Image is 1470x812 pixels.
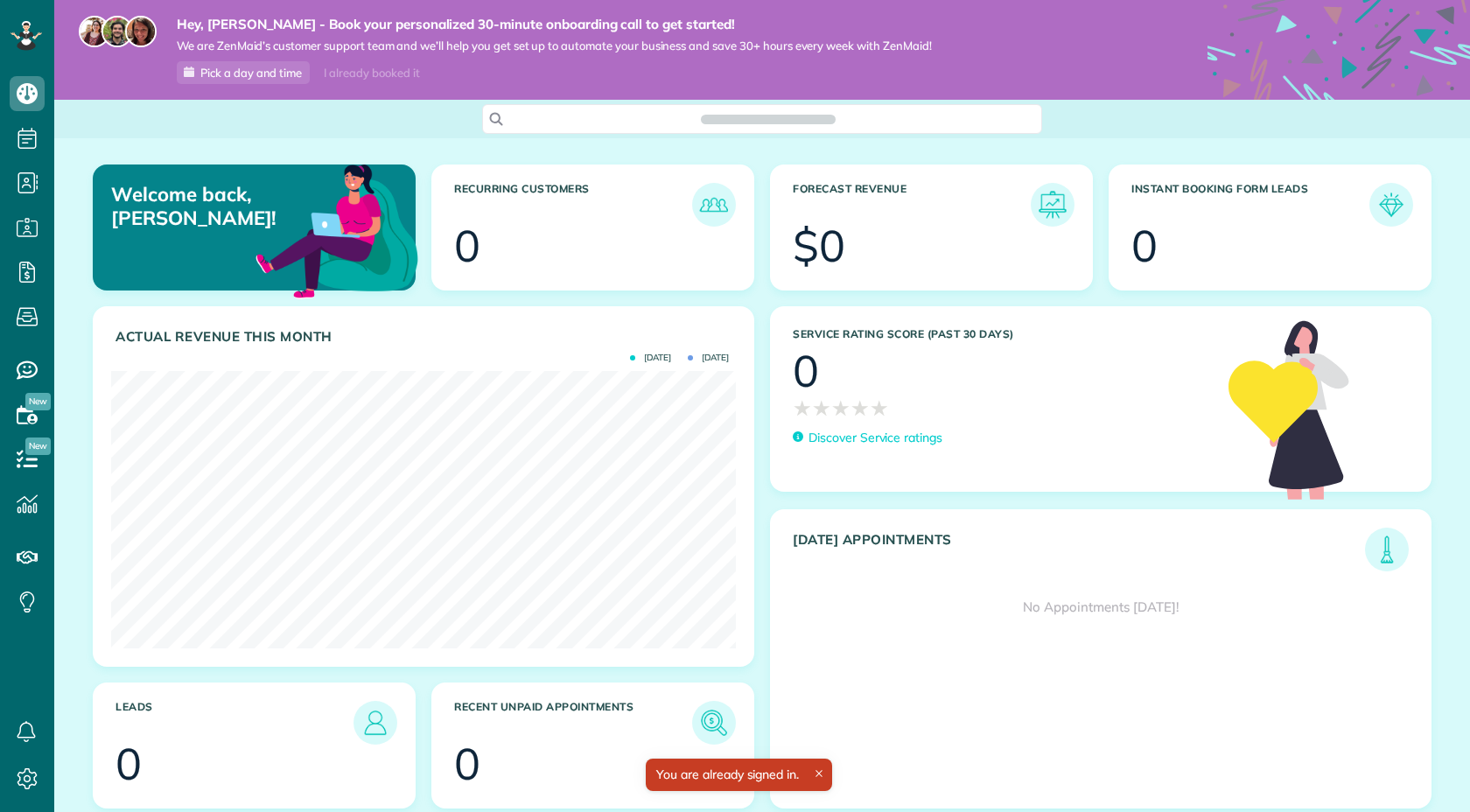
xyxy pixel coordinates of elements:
a: Pick a day and time [177,61,310,84]
div: $0 [793,224,845,268]
img: icon_form_leads-04211a6a04a5b2264e4ee56bc0799ec3eb69b7e499cbb523a139df1d13a81ae0.png [1374,187,1409,222]
div: 0 [793,349,819,393]
span: Search ZenMaid… [718,110,817,128]
div: 0 [1131,224,1158,268]
h3: Forecast Revenue [793,183,1031,227]
img: icon_unpaid_appointments-47b8ce3997adf2238b356f14209ab4cced10bd1f174958f3ca8f1d0dd7fffeee.png [696,705,731,740]
span: ★ [831,393,850,423]
span: ★ [850,393,870,423]
span: [DATE] [688,353,729,362]
img: icon_leads-1bed01f49abd5b7fead27621c3d59655bb73ed531f8eeb49469d10e621d6b896.png [358,705,393,740]
h3: Leads [115,701,353,745]
span: ★ [812,393,831,423]
p: Welcome back, [PERSON_NAME]! [111,183,311,229]
img: icon_forecast_revenue-8c13a41c7ed35a8dcfafea3cbb826a0462acb37728057bba2d056411b612bbbe.png [1035,187,1070,222]
h3: Service Rating score (past 30 days) [793,328,1211,340]
a: Discover Service ratings [793,429,942,447]
h3: Instant Booking Form Leads [1131,183,1369,227]
span: ★ [793,393,812,423]
h3: Actual Revenue this month [115,329,736,345]
div: 0 [115,742,142,786]
img: jorge-587dff0eeaa6aab1f244e6dc62b8924c3b6ad411094392a53c71c6c4a576187d.jpg [101,16,133,47]
span: New [25,437,51,455]
div: No Appointments [DATE]! [771,571,1431,643]
div: 0 [454,224,480,268]
h3: Recent unpaid appointments [454,701,692,745]
div: 0 [454,742,480,786]
h3: Recurring Customers [454,183,692,227]
h3: [DATE] Appointments [793,532,1365,571]
span: [DATE] [630,353,671,362]
div: I already booked it [313,62,430,84]
p: Discover Service ratings [808,429,942,447]
strong: Hey, [PERSON_NAME] - Book your personalized 30-minute onboarding call to get started! [177,16,932,33]
img: dashboard_welcome-42a62b7d889689a78055ac9021e634bf52bae3f8056760290aed330b23ab8690.png [252,144,422,314]
img: maria-72a9807cf96188c08ef61303f053569d2e2a8a1cde33d635c8a3ac13582a053d.jpg [79,16,110,47]
img: michelle-19f622bdf1676172e81f8f8fba1fb50e276960ebfe0243fe18214015130c80e4.jpg [125,16,157,47]
img: icon_todays_appointments-901f7ab196bb0bea1936b74009e4eb5ffbc2d2711fa7634e0d609ed5ef32b18b.png [1369,532,1404,567]
div: You are already signed in. [646,759,832,791]
span: We are ZenMaid’s customer support team and we’ll help you get set up to automate your business an... [177,38,932,53]
span: ★ [870,393,889,423]
span: Pick a day and time [200,66,302,80]
img: icon_recurring_customers-cf858462ba22bcd05b5a5880d41d6543d210077de5bb9ebc9590e49fd87d84ed.png [696,187,731,222]
span: New [25,393,51,410]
